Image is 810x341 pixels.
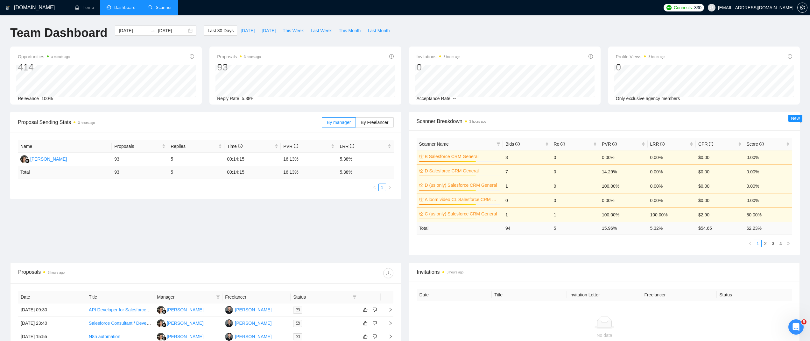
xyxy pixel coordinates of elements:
[389,54,394,59] span: info-circle
[417,222,503,234] td: Total
[599,207,648,222] td: 100.00%
[215,292,221,302] span: filter
[25,159,30,163] img: gigradar-bm.png
[551,150,600,164] td: 0
[157,306,165,314] img: LA
[788,319,804,335] iframe: Intercom live chat
[696,179,744,193] td: $0.00
[616,96,680,101] span: Only exclusive agency members
[364,25,393,36] button: Last Month
[696,193,744,207] td: $0.00
[112,166,168,178] td: 93
[235,333,271,340] div: [PERSON_NAME]
[351,292,358,302] span: filter
[503,150,551,164] td: 3
[167,320,203,327] div: [PERSON_NAME]
[296,308,299,312] span: mail
[148,5,172,10] a: searchScanner
[150,28,155,33] span: to
[417,289,492,301] th: Date
[777,240,785,247] li: 4
[158,27,187,34] input: End date
[419,197,424,202] span: crown
[75,5,94,10] a: homeHome
[747,141,764,147] span: Score
[86,303,154,317] td: API Developer for Salesforce; Black Diamond Integration
[754,240,762,247] li: 1
[279,25,307,36] button: This Week
[495,139,502,149] span: filter
[167,306,203,313] div: [PERSON_NAME]
[283,27,304,34] span: This Week
[417,61,461,73] div: 0
[157,294,214,301] span: Manager
[373,307,377,312] span: dislike
[469,120,486,123] time: 3 hours ago
[694,4,701,11] span: 330
[696,164,744,179] td: $0.00
[551,222,600,234] td: 5
[744,193,792,207] td: 0.00%
[648,193,696,207] td: 0.00%
[709,142,713,146] span: info-circle
[335,25,364,36] button: This Month
[339,27,361,34] span: This Month
[698,141,713,147] span: CPR
[650,141,665,147] span: LRR
[337,166,393,178] td: 5.38 %
[168,140,224,153] th: Replies
[89,307,201,312] a: API Developer for Salesforce; Black Diamond Integration
[18,53,70,61] span: Opportunities
[157,319,165,327] img: LA
[216,295,220,299] span: filter
[785,240,792,247] li: Next Page
[190,54,194,59] span: info-circle
[294,144,298,148] span: info-circle
[235,320,271,327] div: [PERSON_NAME]
[696,207,744,222] td: $2.90
[384,271,393,276] span: download
[744,150,792,164] td: 0.00%
[363,307,368,312] span: like
[748,242,752,245] span: left
[86,291,154,303] th: Title
[86,317,154,330] td: Salesforce Consultant / Developer – Sales Commissions & KPI Buildout
[222,291,291,303] th: Freelancer
[112,140,168,153] th: Proposals
[419,183,424,187] span: crown
[383,308,393,312] span: right
[18,268,206,278] div: Proposals
[616,61,666,73] div: 0
[241,27,255,34] span: [DATE]
[612,142,617,146] span: info-circle
[746,240,754,247] button: left
[746,240,754,247] li: Previous Page
[503,164,551,179] td: 7
[350,144,354,148] span: info-circle
[157,334,203,339] a: LA[PERSON_NAME]
[18,118,322,126] span: Proposal Sending Stats
[588,54,593,59] span: info-circle
[363,321,368,326] span: like
[417,268,792,276] span: Invitations
[362,333,369,340] button: like
[293,294,350,301] span: Status
[379,184,386,191] a: 1
[791,116,800,121] span: New
[18,291,86,303] th: Date
[281,153,337,166] td: 16.13%
[225,333,233,341] img: JR
[41,96,53,101] span: 100%
[425,167,499,174] a: D Salesforce CRM General
[599,179,648,193] td: 100.00%
[78,121,95,125] time: 3 hours ago
[238,144,243,148] span: info-circle
[89,334,120,339] a: N8n automation
[648,164,696,179] td: 0.00%
[51,55,70,59] time: a minute ago
[696,150,744,164] td: $0.00
[386,184,394,191] button: right
[425,196,499,203] a: A loom video CL Salesforce CRM General
[373,321,377,326] span: dislike
[283,144,298,149] span: PVR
